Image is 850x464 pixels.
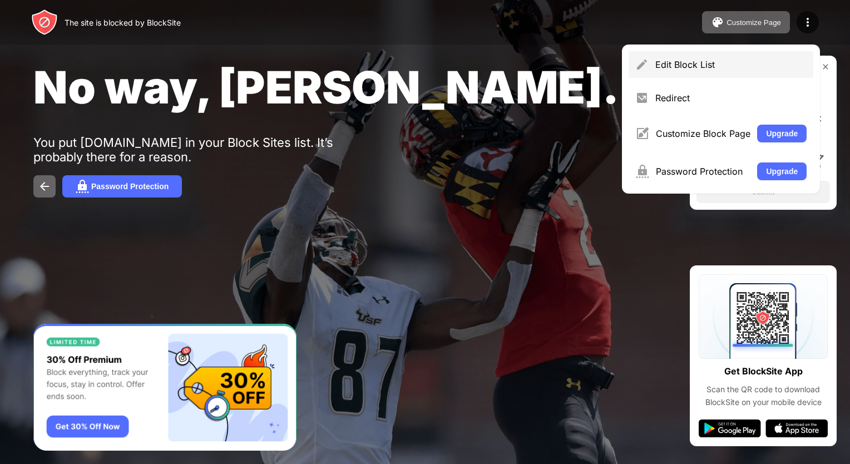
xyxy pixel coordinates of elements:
[699,419,761,437] img: google-play.svg
[62,175,182,198] button: Password Protection
[635,91,649,105] img: menu-redirect.svg
[33,60,619,114] span: No way, [PERSON_NAME].
[765,419,828,437] img: app-store.svg
[757,125,807,142] button: Upgrade
[655,59,807,70] div: Edit Block List
[33,135,377,164] div: You put [DOMAIN_NAME] in your Block Sites list. It’s probably there for a reason.
[656,166,750,177] div: Password Protection
[724,363,803,379] div: Get BlockSite App
[801,16,814,29] img: menu-icon.svg
[31,9,58,36] img: header-logo.svg
[33,324,296,451] iframe: Banner
[76,180,89,193] img: password.svg
[821,62,830,71] img: rate-us-close.svg
[699,274,828,359] img: qrcode.svg
[65,18,181,27] div: The site is blocked by BlockSite
[91,182,169,191] div: Password Protection
[727,18,781,27] div: Customize Page
[711,16,724,29] img: pallet.svg
[38,180,51,193] img: back.svg
[655,92,807,103] div: Redirect
[699,383,828,408] div: Scan the QR code to download BlockSite on your mobile device
[702,11,790,33] button: Customize Page
[656,128,750,139] div: Customize Block Page
[635,165,649,178] img: menu-password.svg
[757,162,807,180] button: Upgrade
[635,58,649,71] img: menu-pencil.svg
[635,127,649,140] img: menu-customize.svg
